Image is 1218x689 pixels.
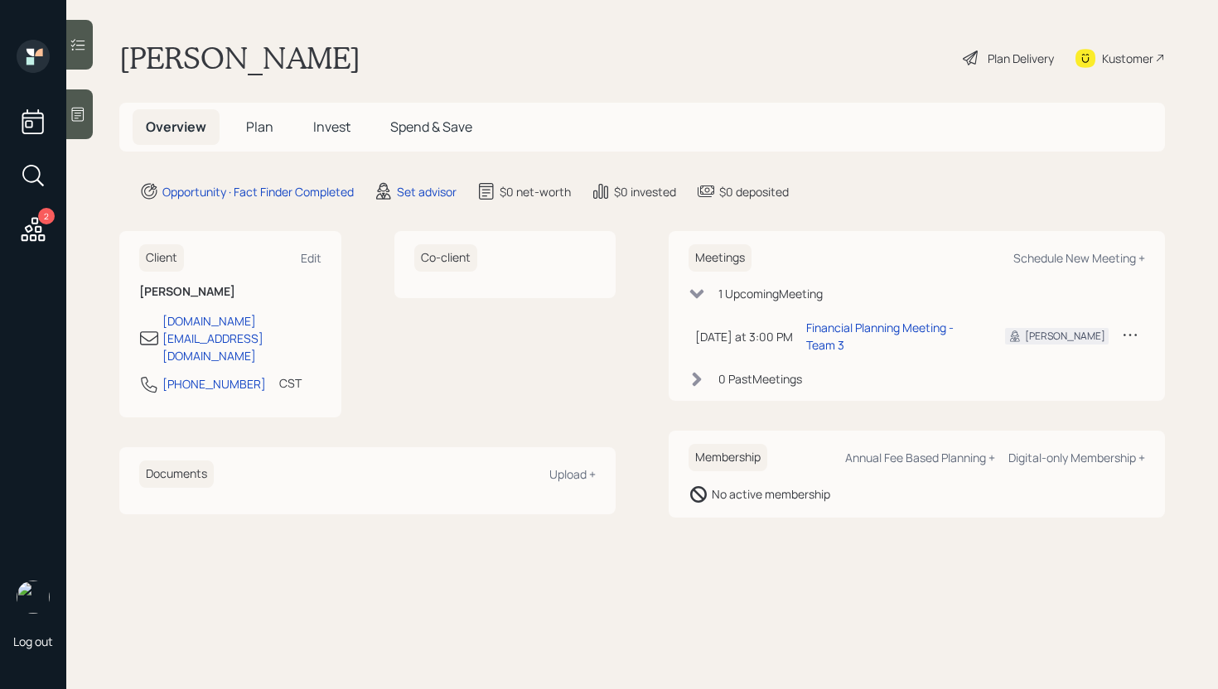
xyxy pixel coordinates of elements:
img: james-distasi-headshot.png [17,581,50,614]
h6: Membership [689,444,767,471]
div: [PHONE_NUMBER] [162,375,266,393]
div: [DOMAIN_NAME][EMAIL_ADDRESS][DOMAIN_NAME] [162,312,321,364]
h6: Client [139,244,184,272]
div: 1 Upcoming Meeting [718,285,823,302]
div: Edit [301,250,321,266]
span: Plan [246,118,273,136]
div: Schedule New Meeting + [1013,250,1145,266]
span: Spend & Save [390,118,472,136]
div: 2 [38,208,55,224]
div: [PERSON_NAME] [1025,329,1105,344]
h6: Documents [139,460,214,488]
div: 0 Past Meeting s [718,370,802,388]
div: $0 invested [614,183,676,200]
div: Annual Fee Based Planning + [845,450,995,465]
div: $0 net-worth [500,183,571,200]
div: Financial Planning Meeting - Team 3 [806,319,979,354]
div: $0 deposited [719,183,789,200]
div: Plan Delivery [988,50,1054,67]
div: Set advisor [397,183,457,200]
div: Kustomer [1102,50,1153,67]
h6: Co-client [414,244,477,272]
div: [DATE] at 3:00 PM [695,328,793,345]
h6: Meetings [689,244,752,272]
div: Log out [13,634,53,649]
h6: [PERSON_NAME] [139,285,321,299]
h1: [PERSON_NAME] [119,40,360,76]
div: Digital-only Membership + [1008,450,1145,465]
div: CST [279,374,302,392]
div: Upload + [549,466,596,482]
div: Opportunity · Fact Finder Completed [162,183,354,200]
div: No active membership [712,485,830,503]
span: Invest [313,118,350,136]
span: Overview [146,118,206,136]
